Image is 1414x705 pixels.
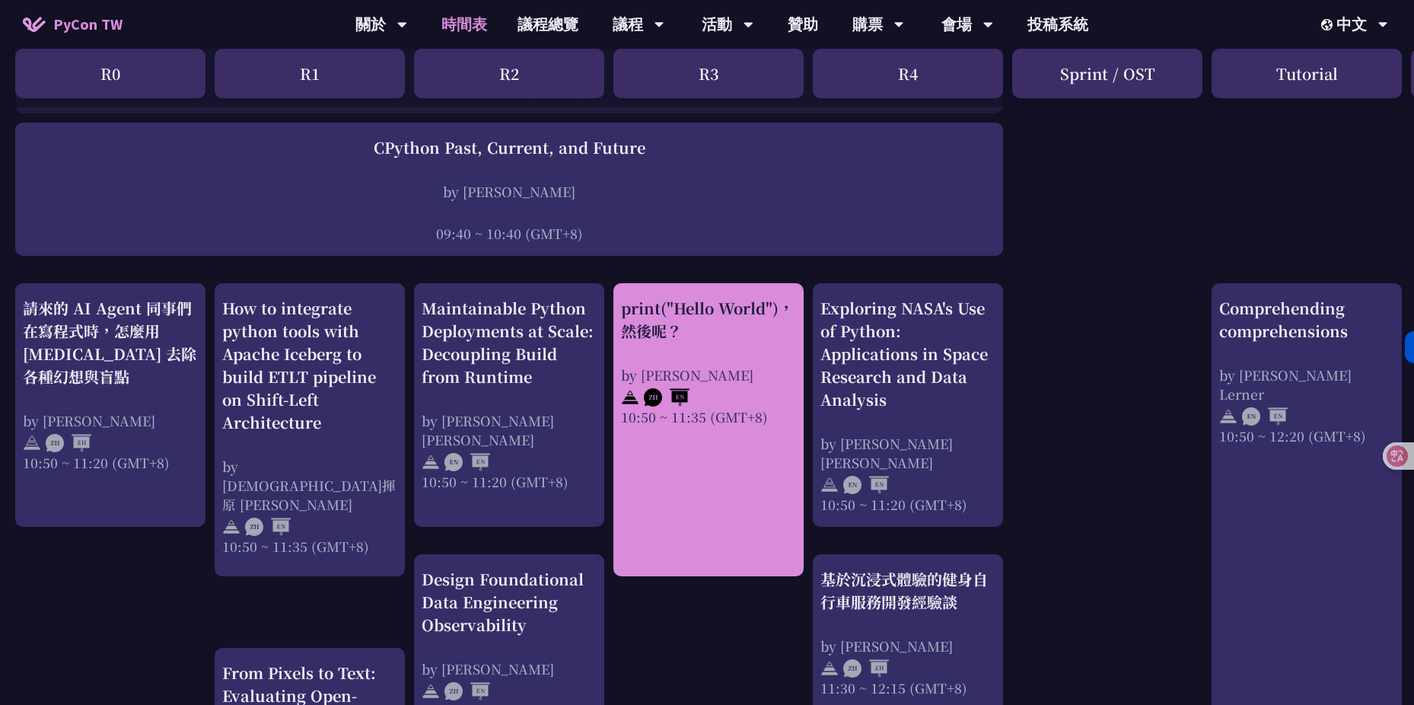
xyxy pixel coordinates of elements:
[820,678,995,697] div: 11:30 ~ 12:15 (GMT+8)
[422,659,597,678] div: by [PERSON_NAME]
[222,297,397,434] div: How to integrate python tools with Apache Iceberg to build ETLT pipeline on Shift-Left Architecture
[422,411,597,449] div: by [PERSON_NAME] [PERSON_NAME]
[820,434,995,472] div: by [PERSON_NAME] [PERSON_NAME]
[222,537,397,556] div: 10:50 ~ 11:35 (GMT+8)
[621,365,796,384] div: by [PERSON_NAME]
[621,407,796,426] div: 10:50 ~ 11:35 (GMT+8)
[1212,49,1402,98] div: Tutorial
[843,659,889,678] img: ZHZH.38617ef.svg
[23,434,41,452] img: svg+xml;base64,PHN2ZyB4bWxucz0iaHR0cDovL3d3dy53My5vcmcvMjAwMC9zdmciIHdpZHRoPSIyNCIgaGVpZ2h0PSIyNC...
[15,49,205,98] div: R0
[820,659,839,678] img: svg+xml;base64,PHN2ZyB4bWxucz0iaHR0cDovL3d3dy53My5vcmcvMjAwMC9zdmciIHdpZHRoPSIyNCIgaGVpZ2h0PSIyNC...
[813,49,1003,98] div: R4
[820,297,995,514] a: Exploring NASA's Use of Python: Applications in Space Research and Data Analysis by [PERSON_NAME]...
[820,568,995,614] div: 基於沉浸式體驗的健身自行車服務開發經驗談
[621,388,639,407] img: svg+xml;base64,PHN2ZyB4bWxucz0iaHR0cDovL3d3dy53My5vcmcvMjAwMC9zdmciIHdpZHRoPSIyNCIgaGVpZ2h0PSIyNC...
[23,182,995,201] div: by [PERSON_NAME]
[23,136,995,159] div: CPython Past, Current, and Future
[621,297,796,426] a: print("Hello World")，然後呢？ by [PERSON_NAME] 10:50 ~ 11:35 (GMT+8)
[1012,49,1202,98] div: Sprint / OST
[422,297,597,491] a: Maintainable Python Deployments at Scale: Decoupling Build from Runtime by [PERSON_NAME] [PERSON_...
[820,568,995,697] a: 基於沉浸式體驗的健身自行車服務開發經驗談 by [PERSON_NAME] 11:30 ~ 12:15 (GMT+8)
[621,297,796,343] div: print("Hello World")，然後呢？
[414,49,604,98] div: R2
[613,49,804,98] div: R3
[1321,19,1336,30] img: Locale Icon
[23,411,198,430] div: by [PERSON_NAME]
[422,472,597,491] div: 10:50 ~ 11:20 (GMT+8)
[23,224,995,243] div: 09:40 ~ 10:40 (GMT+8)
[644,388,689,407] img: ZHEN.371966e.svg
[23,17,46,32] img: Home icon of PyCon TW 2025
[820,476,839,494] img: svg+xml;base64,PHN2ZyB4bWxucz0iaHR0cDovL3d3dy53My5vcmcvMjAwMC9zdmciIHdpZHRoPSIyNCIgaGVpZ2h0PSIyNC...
[222,518,240,536] img: svg+xml;base64,PHN2ZyB4bWxucz0iaHR0cDovL3d3dy53My5vcmcvMjAwMC9zdmciIHdpZHRoPSIyNCIgaGVpZ2h0PSIyNC...
[422,682,440,700] img: svg+xml;base64,PHN2ZyB4bWxucz0iaHR0cDovL3d3dy53My5vcmcvMjAwMC9zdmciIHdpZHRoPSIyNCIgaGVpZ2h0PSIyNC...
[444,682,490,700] img: ZHEN.371966e.svg
[444,453,490,471] img: ENEN.5a408d1.svg
[23,297,198,472] a: 請來的 AI Agent 同事們在寫程式時，怎麼用 [MEDICAL_DATA] 去除各種幻想與盲點 by [PERSON_NAME] 10:50 ~ 11:20 (GMT+8)
[215,49,405,98] div: R1
[1219,365,1394,404] div: by [PERSON_NAME] Lerner
[1219,426,1394,445] div: 10:50 ~ 12:20 (GMT+8)
[23,297,198,388] div: 請來的 AI Agent 同事們在寫程式時，怎麼用 [MEDICAL_DATA] 去除各種幻想與盲點
[46,434,91,452] img: ZHZH.38617ef.svg
[422,297,597,388] div: Maintainable Python Deployments at Scale: Decoupling Build from Runtime
[422,568,597,636] div: Design Foundational Data Engineering Observability
[1219,407,1237,426] img: svg+xml;base64,PHN2ZyB4bWxucz0iaHR0cDovL3d3dy53My5vcmcvMjAwMC9zdmciIHdpZHRoPSIyNCIgaGVpZ2h0PSIyNC...
[222,457,397,514] div: by [DEMOGRAPHIC_DATA]揮原 [PERSON_NAME]
[245,518,291,536] img: ZHEN.371966e.svg
[8,5,138,43] a: PyCon TW
[820,636,995,656] div: by [PERSON_NAME]
[1242,407,1288,426] img: ENEN.5a408d1.svg
[23,136,995,243] a: CPython Past, Current, and Future by [PERSON_NAME] 09:40 ~ 10:40 (GMT+8)
[23,453,198,472] div: 10:50 ~ 11:20 (GMT+8)
[1219,297,1394,445] a: Comprehending comprehensions by [PERSON_NAME] Lerner 10:50 ~ 12:20 (GMT+8)
[820,495,995,514] div: 10:50 ~ 11:20 (GMT+8)
[843,476,889,494] img: ENEN.5a408d1.svg
[422,453,440,471] img: svg+xml;base64,PHN2ZyB4bWxucz0iaHR0cDovL3d3dy53My5vcmcvMjAwMC9zdmciIHdpZHRoPSIyNCIgaGVpZ2h0PSIyNC...
[820,297,995,411] div: Exploring NASA's Use of Python: Applications in Space Research and Data Analysis
[53,13,123,36] span: PyCon TW
[1219,297,1394,343] div: Comprehending comprehensions
[222,297,397,556] a: How to integrate python tools with Apache Iceberg to build ETLT pipeline on Shift-Left Architectu...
